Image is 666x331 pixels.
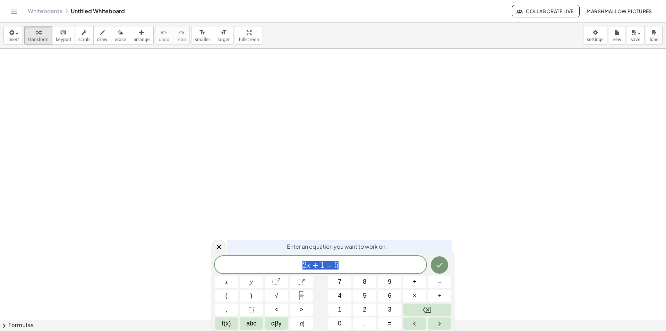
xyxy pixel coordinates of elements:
[338,319,341,328] span: 0
[240,304,263,316] button: Placeholder
[28,37,49,42] span: transform
[299,319,304,328] span: a
[609,26,625,45] button: new
[217,37,230,42] span: larger
[130,26,154,45] button: arrange
[388,319,392,328] span: =
[250,277,253,287] span: y
[403,304,451,316] button: Backspace
[97,37,108,42] span: draw
[278,277,281,282] sup: 2
[403,276,426,288] button: Plus
[328,276,351,288] button: 7
[428,290,451,302] button: Divide
[8,6,19,17] button: Toggle navigation
[3,26,23,45] button: insert
[235,26,263,45] button: fullscreen
[290,304,313,316] button: Greater than
[413,277,417,287] span: +
[403,317,426,330] button: Left arrow
[353,290,376,302] button: 5
[265,317,288,330] button: Greek alphabet
[334,261,339,270] span: 5
[438,277,441,287] span: –
[246,319,256,328] span: abc
[290,290,313,302] button: Fraction
[364,319,366,328] span: .
[225,277,228,287] span: x
[78,37,90,42] span: scrub
[388,277,391,287] span: 9
[299,320,300,327] span: |
[222,319,231,328] span: f(x)
[52,26,75,45] button: keyboardkeypad
[438,291,442,300] span: ÷
[413,291,417,300] span: ×
[428,317,451,330] button: Right arrow
[178,28,185,37] i: redo
[378,290,401,302] button: 6
[646,26,663,45] button: load
[320,261,324,270] span: 1
[353,304,376,316] button: 2
[225,305,227,314] span: ,
[134,37,150,42] span: arrange
[324,261,334,270] span: =
[7,37,19,42] span: insert
[215,276,238,288] button: x
[60,28,67,37] i: keyboard
[28,8,62,15] a: Whiteboards
[75,26,94,45] button: scrub
[627,26,644,45] button: save
[302,261,307,270] span: 2
[378,317,401,330] button: Equals
[303,277,306,282] sup: n
[265,290,288,302] button: Square root
[111,26,130,45] button: erase
[56,37,71,42] span: keypad
[290,317,313,330] button: Absolute value
[287,242,387,251] span: Enter an equation you want to work on.
[650,37,659,42] span: load
[299,305,303,314] span: >
[303,320,304,327] span: |
[214,26,233,45] button: format_sizelarger
[297,278,303,285] span: ⬚
[114,37,126,42] span: erase
[388,291,391,300] span: 6
[177,37,186,42] span: redo
[215,304,238,316] button: ,
[240,276,263,288] button: y
[239,37,259,42] span: fullscreen
[518,8,573,14] span: Collaborate Live
[271,319,282,328] span: αβγ
[199,28,206,37] i: format_size
[250,291,253,300] span: )
[290,276,313,288] button: Superscript
[240,290,263,302] button: )
[431,256,448,274] button: Done
[215,317,238,330] button: Functions
[265,276,288,288] button: Squared
[161,28,167,37] i: undo
[613,37,621,42] span: new
[581,5,658,17] button: Marshmallow Pictures
[388,305,391,314] span: 3
[328,290,351,302] button: 4
[272,278,278,285] span: ⬚
[338,291,341,300] span: 4
[220,28,227,37] i: format_size
[155,26,173,45] button: undoundo
[338,305,341,314] span: 1
[191,26,214,45] button: format_sizesmaller
[403,290,426,302] button: Times
[310,261,321,270] span: +
[363,291,366,300] span: 5
[378,304,401,316] button: 3
[265,304,288,316] button: Less than
[275,291,278,300] span: √
[307,260,310,270] var: x
[93,26,111,45] button: draw
[378,276,401,288] button: 9
[353,317,376,330] button: .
